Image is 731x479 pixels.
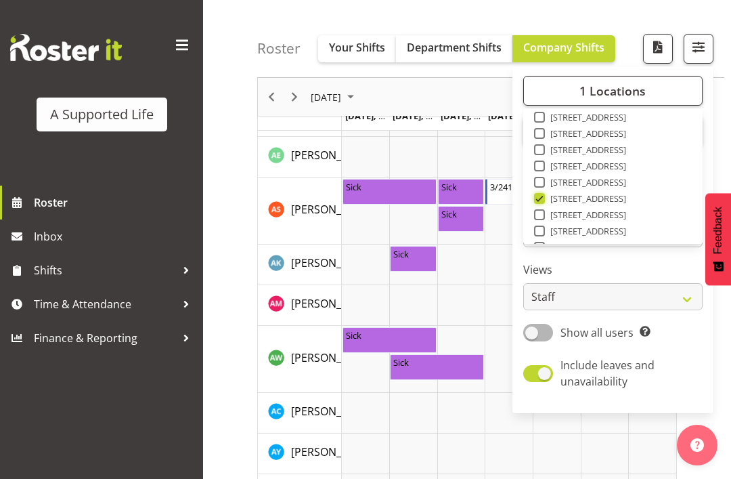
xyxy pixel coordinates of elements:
[390,246,437,272] div: Alice Kendall"s event - Sick Begin From Tuesday, August 19, 2025 at 9:00:00 AM GMT+12:00 Ends At ...
[318,35,396,62] button: Your Shifts
[545,112,627,123] span: [STREET_ADDRESS]
[342,179,437,205] div: Alexandra Schoeneberg"s event - Sick Begin From Monday, August 18, 2025 at 4:00:00 PM GMT+12:00 E...
[438,179,485,205] div: Alexandra Schoeneberg"s event - Sick Begin From Wednesday, August 20, 2025 at 2:30:00 PM GMT+12:0...
[258,137,342,178] td: Alex Espinoza resource
[393,110,454,122] span: [DATE], [DATE]
[291,296,462,311] span: [PERSON_NAME] [PERSON_NAME]
[545,193,627,204] span: [STREET_ADDRESS]
[523,262,703,278] label: Views
[263,89,281,106] button: Previous
[393,247,433,260] div: Sick
[560,358,655,389] span: Include leaves and unavailability
[258,326,342,393] td: Alysha Watene resource
[407,40,502,55] span: Department Shifts
[34,294,176,314] span: Time & Attendance
[34,328,176,348] span: Finance & Reporting
[258,285,342,326] td: Alicia Mark resource
[545,161,627,171] span: [STREET_ADDRESS]
[291,350,375,366] a: [PERSON_NAME]
[10,34,122,61] img: Rosterit website logo
[291,148,375,163] span: [PERSON_NAME]
[283,78,306,116] div: Next
[512,35,615,62] button: Company Shifts
[523,40,604,55] span: Company Shifts
[258,393,342,434] td: Amy Crossan resource
[396,35,512,62] button: Department Shifts
[545,144,627,155] span: [STREET_ADDRESS]
[329,40,385,55] span: Your Shifts
[690,438,704,452] img: help-xxl-2.png
[545,128,627,139] span: [STREET_ADDRESS]
[485,179,532,205] div: Alexandra Schoeneberg"s event - 3/241 Begin From Thursday, August 21, 2025 at 4:00:00 PM GMT+12:0...
[291,147,375,163] a: [PERSON_NAME]
[560,325,634,340] span: Show all users
[286,89,304,106] button: Next
[291,202,375,217] span: [PERSON_NAME]
[579,83,646,99] span: 1 Locations
[342,327,437,353] div: Alysha Watene"s event - Sick Begin From Monday, August 18, 2025 at 4:00:00 PM GMT+12:00 Ends At T...
[523,76,703,106] button: 1 Locations
[50,104,154,125] div: A Supported Life
[258,178,342,245] td: Alexandra Schoeneberg resource
[705,193,731,285] button: Feedback - Show survey
[291,404,375,419] span: [PERSON_NAME]
[545,242,627,253] span: [STREET_ADDRESS]
[545,177,627,188] span: [STREET_ADDRESS]
[257,41,301,56] h4: Roster
[441,110,502,122] span: [DATE], [DATE]
[291,350,375,365] span: [PERSON_NAME]
[441,207,481,220] div: Sick
[291,255,375,271] a: [PERSON_NAME]
[291,403,375,419] a: [PERSON_NAME]
[258,434,342,474] td: Amy Yang resource
[346,328,433,341] div: Sick
[34,260,176,280] span: Shifts
[309,89,360,106] button: August 2025
[291,444,375,460] a: [PERSON_NAME]
[490,180,529,193] div: 3/241
[258,245,342,285] td: Alice Kendall resource
[291,255,375,270] span: [PERSON_NAME]
[291,201,375,217] a: [PERSON_NAME]
[291,295,462,312] a: [PERSON_NAME] [PERSON_NAME]
[346,180,433,193] div: Sick
[309,89,342,106] span: [DATE]
[545,209,627,220] span: [STREET_ADDRESS]
[260,78,283,116] div: Previous
[643,34,673,64] button: Download a PDF of the roster according to the set date range.
[712,207,724,254] span: Feedback
[545,226,627,236] span: [STREET_ADDRESS]
[393,355,481,369] div: Sick
[390,354,484,380] div: Alysha Watene"s event - Sick Begin From Tuesday, August 19, 2025 at 4:00:00 PM GMT+12:00 Ends At ...
[488,110,550,122] span: [DATE], [DATE]
[345,110,407,122] span: [DATE], [DATE]
[438,206,485,232] div: Alexandra Schoeneberg"s event - Sick Begin From Wednesday, August 20, 2025 at 4:00:00 PM GMT+12:0...
[441,180,481,193] div: Sick
[34,192,196,213] span: Roster
[291,444,375,459] span: [PERSON_NAME]
[34,226,196,247] span: Inbox
[684,34,713,64] button: Filter Shifts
